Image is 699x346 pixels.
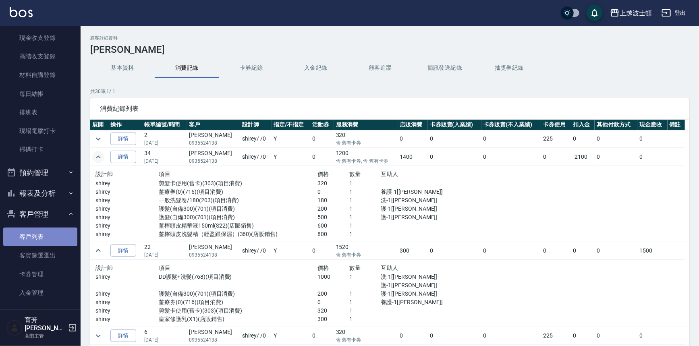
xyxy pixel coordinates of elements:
p: 1 [349,188,381,196]
a: 詳情 [110,329,136,342]
td: 0 [571,130,595,148]
p: 皇家修護乳(X1)(店販銷售) [159,315,317,323]
a: 客戶列表 [3,228,77,246]
button: 入金紀錄 [284,58,348,78]
th: 備註 [668,120,685,130]
p: 0935524138 [189,336,238,344]
td: [PERSON_NAME] [187,148,240,166]
p: 0935524138 [189,157,238,165]
button: 抽獎券紀錄 [477,58,541,78]
div: 上越波士頓 [620,8,652,18]
p: 養護-1[[PERSON_NAME]] [381,188,476,196]
span: 價格 [317,171,329,177]
td: 1200 [334,148,398,166]
p: 護-1[[PERSON_NAME]] [381,205,476,213]
td: 0 [481,327,541,345]
button: expand row [92,133,104,145]
p: shirey [95,188,159,196]
a: 詳情 [110,244,136,257]
p: shirey [95,298,159,307]
button: 預約管理 [3,162,77,183]
th: 客戶 [187,120,240,130]
p: 300 [317,315,349,323]
td: 0 [595,242,637,259]
p: 一般洗髮卷/180(203)(項目消費) [159,196,317,205]
p: [DATE] [144,251,185,259]
td: 6 [142,327,187,345]
p: 含 舊有卡券 [336,251,396,259]
p: 共 30 筆, 1 / 1 [90,88,689,95]
td: shirey / /0 [240,242,272,259]
td: 0 [595,327,637,345]
p: [DATE] [144,336,185,344]
button: 基本資料 [90,58,155,78]
p: shirey [95,290,159,298]
td: 0 [637,130,667,148]
p: 1 [349,179,381,188]
p: 護-1[[PERSON_NAME]] [381,290,476,298]
h2: 顧客詳細資料 [90,35,689,41]
p: 320 [317,179,349,188]
p: shirey [95,196,159,205]
td: 0 [310,242,334,259]
td: Y [272,148,310,166]
p: 0 [317,298,349,307]
th: 現金應收 [637,120,667,130]
p: 護髮(自備300)(701)(項目消費) [159,290,317,298]
p: 1 [349,298,381,307]
span: 數量 [349,265,361,271]
td: 34 [142,148,187,166]
td: 0 [481,148,541,166]
button: expand row [92,244,104,257]
p: 含 舊有卡券 [336,336,396,344]
td: 0 [637,148,667,166]
p: 1 [349,290,381,298]
p: 薑檸頭皮洗髮精（輕盈跟保濕）(360)(店販銷售) [159,230,317,238]
td: 2 [142,130,187,148]
th: 展開 [90,120,108,130]
p: 護-1[[PERSON_NAME]] [381,281,476,290]
td: shirey / /0 [240,148,272,166]
td: 0 [428,148,481,166]
button: 簡訊發送紀錄 [413,58,477,78]
td: 320 [334,327,398,345]
p: 含 舊有卡券 [336,139,396,147]
td: 0 [571,327,595,345]
p: shirey [95,273,159,281]
h3: [PERSON_NAME] [90,44,689,55]
th: 帳單編號/時間 [142,120,187,130]
span: 互助人 [381,265,398,271]
p: 0 [317,188,349,196]
td: 0 [481,130,541,148]
span: 設計師 [95,265,113,271]
p: 薑檸頭皮精華液150ml(S22)(店販銷售) [159,222,317,230]
span: 價格 [317,265,329,271]
a: 材料自購登錄 [3,66,77,84]
td: 0 [398,327,428,345]
p: 含 舊有卡券, 含 舊有卡券 [336,157,396,165]
span: 設計師 [95,171,113,177]
img: Person [6,320,23,336]
td: 0 [541,242,571,259]
td: 0 [428,327,481,345]
p: shirey [95,230,159,238]
p: 護髮(自備300)(701)(項目消費) [159,213,317,222]
p: 薑療券(0)(716)(項目消費) [159,298,317,307]
td: 225 [541,130,571,148]
a: 客資篩選匯出 [3,246,77,265]
td: 0 [310,148,334,166]
p: 1 [349,196,381,205]
button: 客戶管理 [3,204,77,225]
p: shirey [95,213,159,222]
td: 0 [571,242,595,259]
p: 護-1[[PERSON_NAME]] [381,213,476,222]
button: 消費記錄 [155,58,219,78]
button: 顧客追蹤 [348,58,413,78]
a: 現金收支登錄 [3,29,77,47]
a: 卡券管理 [3,265,77,284]
button: expand row [92,151,104,163]
td: 0 [428,242,481,259]
a: 每日結帳 [3,85,77,103]
td: Y [272,130,310,148]
th: 卡券使用 [541,120,571,130]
